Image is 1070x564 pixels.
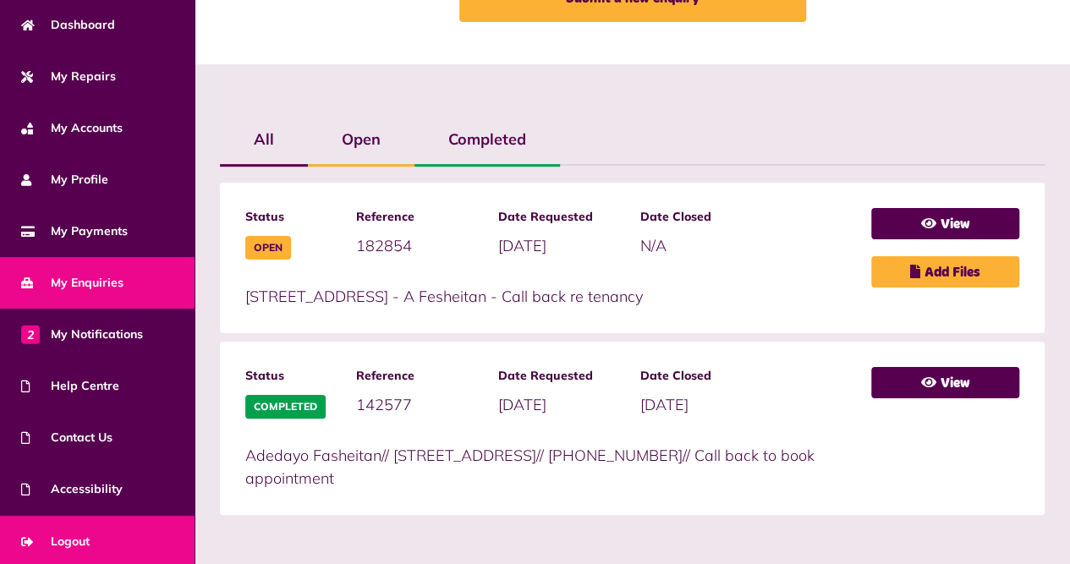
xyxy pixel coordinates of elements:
[356,395,412,414] span: 142577
[245,444,854,490] p: Adedayo Fasheitan// [STREET_ADDRESS]// [PHONE_NUMBER]// Call back to book appointment
[871,367,1019,398] a: View
[245,367,339,385] span: Status
[498,367,623,385] span: Date Requested
[414,115,560,164] label: Completed
[21,68,116,85] span: My Repairs
[21,171,108,189] span: My Profile
[21,377,119,395] span: Help Centre
[21,325,40,343] span: 2
[21,533,90,550] span: Logout
[21,222,128,240] span: My Payments
[21,16,115,34] span: Dashboard
[245,236,291,260] span: Open
[498,208,623,226] span: Date Requested
[245,208,339,226] span: Status
[640,367,765,385] span: Date Closed
[245,395,326,419] span: Completed
[640,208,765,226] span: Date Closed
[245,285,854,308] p: [STREET_ADDRESS] - A Fesheitan - Call back re tenancy
[21,274,123,292] span: My Enquiries
[21,429,112,446] span: Contact Us
[220,115,308,164] label: All
[640,236,667,255] span: N/A
[640,395,689,414] span: [DATE]
[498,395,546,414] span: [DATE]
[356,208,481,226] span: Reference
[308,115,414,164] label: Open
[498,236,546,255] span: [DATE]
[356,236,412,255] span: 182854
[21,480,123,498] span: Accessibility
[21,326,143,343] span: My Notifications
[871,256,1019,287] a: Add Files
[21,119,123,137] span: My Accounts
[356,367,481,385] span: Reference
[871,208,1019,239] a: View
